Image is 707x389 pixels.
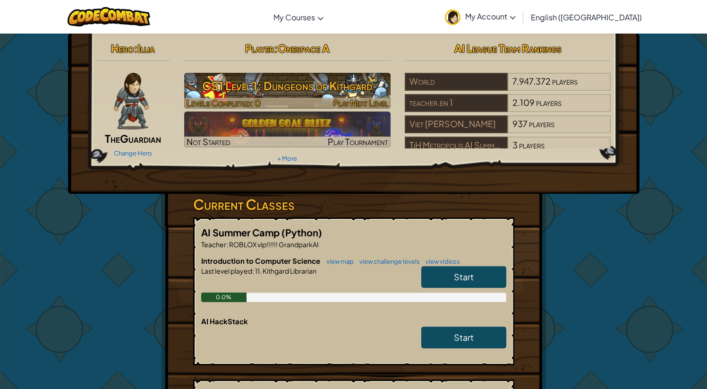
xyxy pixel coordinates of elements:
[262,267,316,275] span: Kithgard Librarian
[355,258,420,265] a: view challenge levels
[120,132,161,145] span: Guardian
[269,4,328,30] a: My Courses
[512,97,535,108] span: 2.109
[405,124,611,135] a: Viet [PERSON_NAME]937players
[531,12,642,22] span: English ([GEOGRAPHIC_DATA])
[278,42,330,55] span: Onespace A
[201,293,247,302] div: 0.0%
[328,136,388,147] span: Play Tournament
[273,12,315,22] span: My Courses
[405,115,508,133] div: Viet [PERSON_NAME]
[201,240,226,249] span: Teacher
[184,73,391,109] a: Play Next Level
[68,7,150,26] img: CodeCombat logo
[454,42,562,55] span: AI League Team Rankings
[184,75,391,96] h3: CS1 Level 1: Dungeons of Kithgard
[114,73,148,130] img: guardian-pose.png
[187,97,261,108] span: Levels Completed: 0
[274,42,278,55] span: :
[454,271,474,282] span: Start
[526,4,647,30] a: English ([GEOGRAPHIC_DATA])
[552,76,578,86] span: players
[187,136,230,147] span: Not Started
[440,2,520,32] a: My Account
[245,42,274,55] span: Player
[114,149,152,157] a: Change Hero
[137,42,155,55] span: Illia
[277,155,297,162] a: + More
[405,82,611,93] a: World7.947.372players
[405,73,508,91] div: World
[184,112,391,147] a: Not StartedPlay Tournament
[201,256,322,265] span: Introduction to Computer Science
[281,226,322,238] span: (Python)
[405,146,611,156] a: TiH Metropolis AI Summer Camp3players
[454,332,474,343] span: Start
[201,317,248,326] span: AI HackStack
[445,9,460,25] img: avatar
[201,226,281,238] span: AI Summer Camp
[184,112,391,147] img: Golden Goal
[536,97,562,108] span: players
[405,103,611,114] a: teacher.en 12.109players
[405,94,508,112] div: teacher.en 1
[519,139,545,150] span: players
[421,327,506,348] a: Start
[465,11,516,21] span: My Account
[134,42,137,55] span: :
[421,258,460,265] a: view videos
[512,139,518,150] span: 3
[254,267,262,275] span: 11.
[252,267,254,275] span: :
[184,73,391,109] img: CS1 Level 1: Dungeons of Kithgard
[193,194,514,215] h3: Current Classes
[226,240,228,249] span: :
[333,97,388,108] span: Play Next Level
[228,240,319,249] span: ROBLOX vip!!!!!! GrandparkAI
[105,132,120,145] span: The
[111,42,134,55] span: Hero
[529,118,554,129] span: players
[512,118,528,129] span: 937
[201,267,252,275] span: Last level played
[322,258,354,265] a: view map
[405,137,508,155] div: TiH Metropolis AI Summer Camp
[512,76,551,86] span: 7.947.372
